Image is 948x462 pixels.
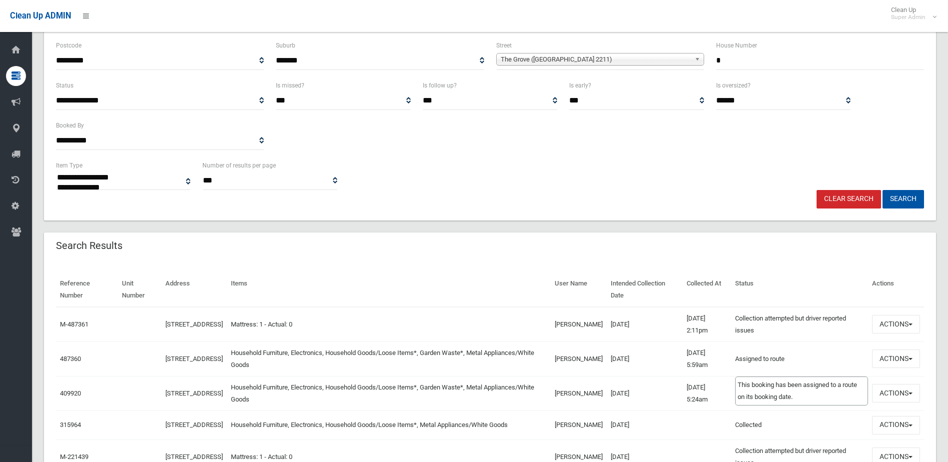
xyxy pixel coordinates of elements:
button: Actions [872,384,920,402]
label: House Number [716,40,757,51]
td: Mattress: 1 - Actual: 0 [227,307,551,342]
td: [DATE] [607,410,683,439]
a: 315964 [60,421,81,428]
th: Collected At [683,272,731,307]
a: M-221439 [60,453,88,460]
th: Items [227,272,551,307]
span: Clean Up ADMIN [10,11,71,20]
span: Clean Up [886,6,936,21]
a: [STREET_ADDRESS] [165,320,223,328]
div: This booking has been assigned to a route on its booking date. [735,376,868,405]
td: Household Furniture, Electronics, Household Goods/Loose Items*, Metal Appliances/White Goods [227,410,551,439]
a: Clear Search [817,190,881,208]
label: Item Type [56,160,82,171]
td: Household Furniture, Electronics, Household Goods/Loose Items*, Garden Waste*, Metal Appliances/W... [227,341,551,376]
label: Street [496,40,512,51]
td: [DATE] [607,376,683,410]
span: The Grove ([GEOGRAPHIC_DATA] 2211) [501,53,691,65]
button: Actions [872,416,920,434]
th: Unit Number [118,272,161,307]
td: [PERSON_NAME] [551,341,607,376]
td: Assigned to route [731,341,868,376]
a: 487360 [60,355,81,362]
a: 409920 [60,389,81,397]
td: Household Furniture, Electronics, Household Goods/Loose Items*, Garden Waste*, Metal Appliances/W... [227,376,551,410]
label: Is early? [569,80,591,91]
td: [DATE] 2:11pm [683,307,731,342]
button: Actions [872,349,920,368]
a: [STREET_ADDRESS] [165,389,223,397]
a: M-487361 [60,320,88,328]
header: Search Results [44,236,134,255]
th: Reference Number [56,272,118,307]
label: Postcode [56,40,81,51]
td: Collected [731,376,868,410]
label: Suburb [276,40,295,51]
th: User Name [551,272,607,307]
small: Super Admin [891,13,926,21]
a: [STREET_ADDRESS] [165,453,223,460]
button: Actions [872,315,920,333]
label: Is follow up? [423,80,457,91]
td: [DATE] [607,307,683,342]
label: Is oversized? [716,80,751,91]
td: [DATE] 5:24am [683,376,731,410]
td: [PERSON_NAME] [551,307,607,342]
a: [STREET_ADDRESS] [165,421,223,428]
label: Number of results per page [202,160,276,171]
button: Search [883,190,924,208]
label: Booked By [56,120,84,131]
td: Collected [731,410,868,439]
td: [PERSON_NAME] [551,376,607,410]
label: Status [56,80,73,91]
th: Address [161,272,227,307]
label: Is missed? [276,80,304,91]
th: Intended Collection Date [607,272,683,307]
td: [PERSON_NAME] [551,410,607,439]
a: [STREET_ADDRESS] [165,355,223,362]
td: [DATE] 5:59am [683,341,731,376]
th: Actions [868,272,924,307]
th: Status [731,272,868,307]
td: Collection attempted but driver reported issues [731,307,868,342]
td: [DATE] [607,341,683,376]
